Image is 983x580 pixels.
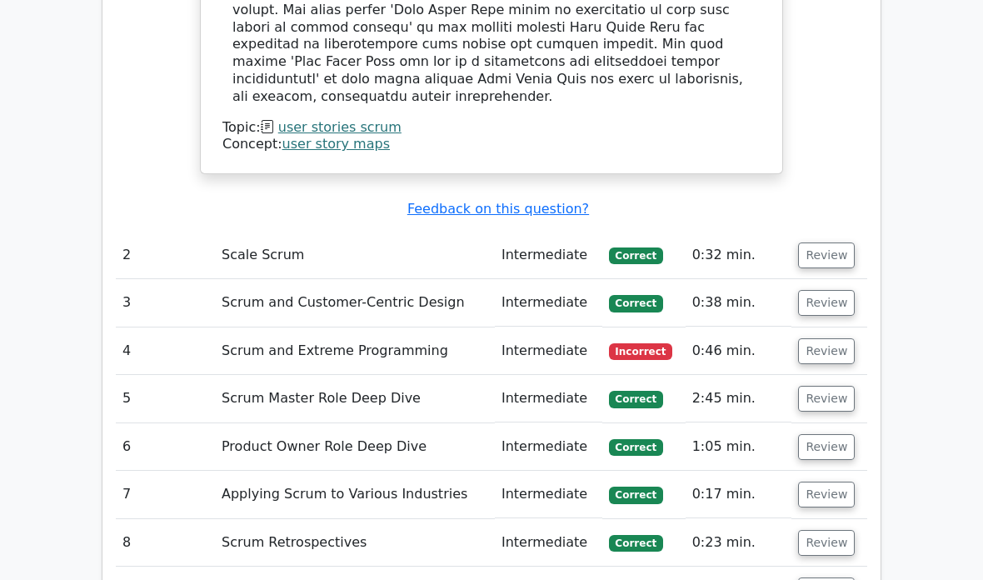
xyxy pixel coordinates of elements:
button: Review [798,290,855,316]
td: 8 [116,519,215,567]
div: Topic: [222,119,761,137]
span: Correct [609,439,663,456]
td: Scale Scrum [215,232,495,279]
td: Scrum and Customer-Centric Design [215,279,495,327]
a: user story maps [282,136,390,152]
td: 3 [116,279,215,327]
td: 7 [116,471,215,518]
td: Intermediate [495,232,602,279]
td: Scrum and Extreme Programming [215,327,495,375]
td: Intermediate [495,375,602,422]
td: 1:05 min. [686,423,792,471]
span: Correct [609,391,663,407]
button: Review [798,386,855,412]
td: Intermediate [495,471,602,518]
span: Correct [609,487,663,503]
button: Review [798,338,855,364]
td: 0:17 min. [686,471,792,518]
span: Correct [609,295,663,312]
td: 2:45 min. [686,375,792,422]
td: 0:46 min. [686,327,792,375]
div: Concept: [222,136,761,153]
td: 5 [116,375,215,422]
a: Feedback on this question? [407,201,589,217]
span: Correct [609,247,663,264]
button: Review [798,530,855,556]
td: Intermediate [495,519,602,567]
td: Intermediate [495,327,602,375]
button: Review [798,434,855,460]
td: 0:38 min. [686,279,792,327]
td: Scrum Retrospectives [215,519,495,567]
td: Applying Scrum to Various Industries [215,471,495,518]
td: 6 [116,423,215,471]
td: 2 [116,232,215,279]
button: Review [798,242,855,268]
td: Intermediate [495,279,602,327]
td: 4 [116,327,215,375]
button: Review [798,482,855,507]
a: user stories scrum [278,119,402,135]
td: 0:23 min. [686,519,792,567]
td: Product Owner Role Deep Dive [215,423,495,471]
span: Correct [609,535,663,552]
td: Scrum Master Role Deep Dive [215,375,495,422]
td: Intermediate [495,423,602,471]
span: Incorrect [609,343,673,360]
td: 0:32 min. [686,232,792,279]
